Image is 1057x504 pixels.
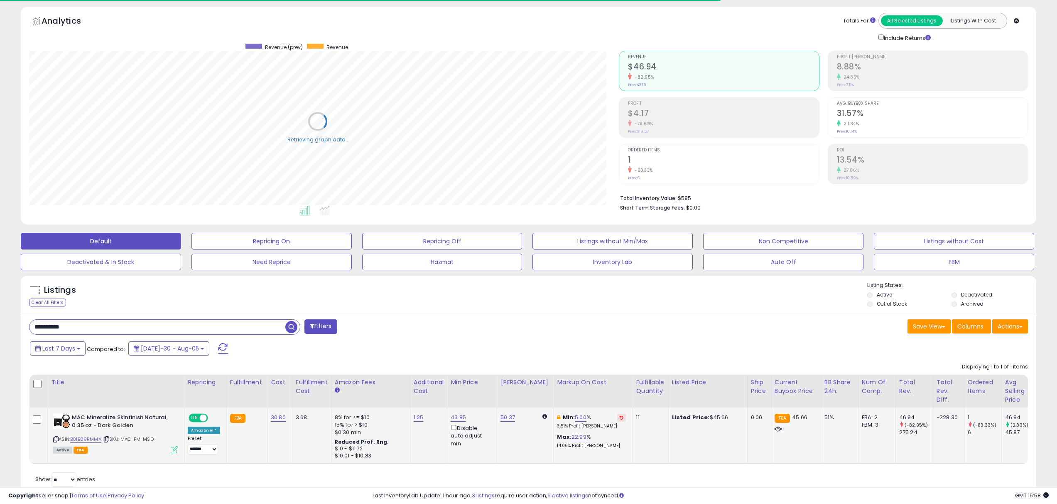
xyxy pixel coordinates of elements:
[500,378,550,387] div: [PERSON_NAME]
[42,15,97,29] h5: Analytics
[128,341,209,356] button: [DATE]-30 - Aug-05
[335,378,407,387] div: Amazon Fees
[188,436,220,455] div: Preset:
[230,378,264,387] div: Fulfillment
[335,414,404,421] div: 8% for <= $10
[1005,378,1035,404] div: Avg Selling Price
[362,233,522,250] button: Repricing Off
[296,414,325,421] div: 3.68
[189,415,200,422] span: ON
[532,233,693,250] button: Listings without Min/Max
[628,55,819,59] span: Revenue
[44,284,76,296] h5: Listings
[304,319,337,334] button: Filters
[628,129,649,134] small: Prev: $19.57
[628,148,819,153] span: Ordered Items
[862,378,892,395] div: Num of Comp.
[188,378,223,387] div: Repricing
[1005,414,1039,421] div: 46.94
[899,414,933,421] div: 46.94
[961,291,992,298] label: Deactivated
[72,414,173,431] b: MAC Mineralize Skinfinish Natural, 0.35 oz - Dark Golden
[628,175,640,180] small: Prev: 6
[877,291,892,298] label: Active
[961,300,983,307] label: Archived
[837,109,1028,120] h2: 31.57%
[74,447,88,454] span: FBA
[103,436,154,442] span: | SKU: MAC-FM-MSD
[636,378,665,395] div: Fulfillable Quantity
[373,492,1049,500] div: Last InventoryLab Update: 1 hour ago, require user action, not synced.
[557,414,626,429] div: %
[843,17,876,25] div: Totals For
[937,378,961,404] div: Total Rev. Diff.
[451,423,490,447] div: Disable auto adjust min
[867,282,1036,289] p: Listing States:
[335,429,404,436] div: $0.30 min
[957,322,983,331] span: Columns
[557,378,629,387] div: Markup on Cost
[557,433,571,441] b: Max:
[8,492,144,500] div: seller snap | |
[1010,422,1028,428] small: (2.33%)
[188,427,220,434] div: Amazon AI *
[53,447,72,454] span: All listings currently available for purchase on Amazon
[335,421,404,429] div: 15% for > $10
[837,82,854,87] small: Prev: 7.11%
[905,422,928,428] small: (-82.95%)
[792,413,807,421] span: 45.66
[837,62,1028,73] h2: 8.88%
[874,254,1034,270] button: FBM
[207,415,220,422] span: OFF
[575,413,586,422] a: 5.00
[21,254,181,270] button: Deactivated & In Stock
[628,82,646,87] small: Prev: $275
[628,62,819,73] h2: $46.94
[70,436,101,443] a: B01B89RMMA
[53,414,178,452] div: ASIN:
[563,413,575,421] b: Min:
[335,438,389,445] b: Reduced Prof. Rng.
[620,195,677,202] b: Total Inventory Value:
[686,204,701,212] span: $0.00
[751,378,768,395] div: Ship Price
[877,300,907,307] label: Out of Stock
[837,55,1028,59] span: Profit [PERSON_NAME]
[907,319,951,334] button: Save View
[51,378,181,387] div: Title
[872,33,941,42] div: Include Returns
[230,414,245,423] small: FBA
[937,414,958,421] div: -228.30
[271,378,289,387] div: Cost
[672,378,744,387] div: Listed Price
[71,492,106,499] a: Terms of Use
[837,148,1028,153] span: ROI
[632,167,653,173] small: -83.33%
[472,492,495,499] a: 3 listings
[632,74,654,80] small: -82.95%
[191,233,352,250] button: Repricing On
[35,475,95,483] span: Show: entries
[628,109,819,120] h2: $4.17
[500,413,515,422] a: 50.37
[672,414,741,421] div: $45.66
[962,363,1028,371] div: Displaying 1 to 1 of 1 items
[775,378,817,395] div: Current Buybox Price
[973,422,996,428] small: (-83.33%)
[841,121,859,127] small: 211.34%
[287,136,348,143] div: Retrieving graph data..
[899,429,933,436] div: 275.24
[42,344,75,353] span: Last 7 Days
[571,433,586,441] a: 22.99
[862,421,889,429] div: FBM: 3
[141,344,199,353] span: [DATE]-30 - Aug-05
[451,378,493,387] div: Min Price
[628,155,819,166] h2: 1
[21,233,181,250] button: Default
[628,101,819,106] span: Profit
[881,15,943,26] button: All Selected Listings
[271,413,286,422] a: 30.80
[108,492,144,499] a: Privacy Policy
[775,414,790,423] small: FBA
[620,193,1022,203] li: $585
